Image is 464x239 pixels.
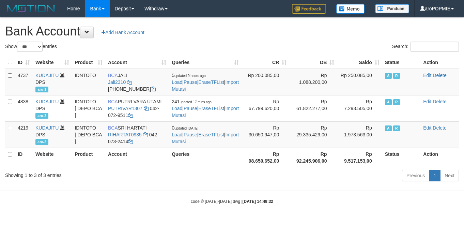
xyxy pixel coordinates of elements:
[242,148,289,167] th: Rp 98.650.652,00
[35,125,59,131] a: KUDAJITU
[375,4,409,13] img: panduan.png
[292,4,326,14] img: Feedback.jpg
[402,170,429,181] a: Previous
[35,139,48,145] span: aro-3
[105,121,169,148] td: SRI HARTATI 042-073-2414
[337,69,382,95] td: Rp 250.085,00
[72,56,105,69] th: Product: activate to sort column ascending
[108,73,118,78] span: BCA
[433,73,446,78] a: Delete
[33,121,72,148] td: DPS
[35,113,48,119] span: aro-2
[440,170,459,181] a: Next
[143,132,148,137] a: Copy RIHARTAT0935 to clipboard
[172,79,182,85] a: Load
[72,121,105,148] td: IDNTOTO [ DEPO BCA ]
[289,148,337,167] th: Rp 92.245.906,00
[15,69,33,95] td: 4737
[127,79,132,85] a: Copy Jali2310 to clipboard
[420,56,459,69] th: Action
[429,170,440,181] a: 1
[337,56,382,69] th: Saldo: activate to sort column ascending
[393,99,400,105] span: Running
[5,169,188,179] div: Showing 1 to 3 of 3 entries
[423,73,431,78] a: Edit
[5,25,459,38] h1: Bank Account
[174,126,198,130] span: updated [DATE]
[15,148,33,167] th: ID
[33,148,72,167] th: Website
[423,99,431,104] a: Edit
[5,42,57,52] label: Show entries
[337,121,382,148] td: Rp 1.973.563,00
[382,148,421,167] th: Status
[105,95,169,121] td: PUTRI VARA UTAMI 042-072-9511
[15,95,33,121] td: 4838
[33,56,72,69] th: Website: activate to sort column ascending
[108,99,118,104] span: BCA
[423,125,431,131] a: Edit
[35,73,59,78] a: KUDAJITU
[289,95,337,121] td: Rp 61.822.277,00
[15,121,33,148] td: 4219
[172,132,239,144] a: Import Mutasi
[172,99,212,104] span: 241
[174,74,206,78] span: updated 9 hours ago
[337,148,382,167] th: Rp 9.517.153,00
[198,106,224,111] a: EraseTFList
[433,99,446,104] a: Delete
[382,56,421,69] th: Status
[105,148,169,167] th: Account
[393,125,400,131] span: Running
[5,3,57,14] img: MOTION_logo.png
[184,132,197,137] a: Pause
[144,106,149,111] a: Copy PUTRIVAR1307 to clipboard
[169,56,242,69] th: Queries: activate to sort column ascending
[242,69,289,95] td: Rp 200.085,00
[105,56,169,69] th: Account: activate to sort column ascending
[289,56,337,69] th: DB: activate to sort column ascending
[172,106,182,111] a: Load
[385,125,392,131] span: Active
[172,132,182,137] a: Load
[35,99,59,104] a: KUDAJITU
[420,148,459,167] th: Action
[242,95,289,121] td: Rp 67.799.620,00
[108,132,142,137] a: RIHARTAT0935
[172,79,239,92] a: Import Mutasi
[72,69,105,95] td: IDNTOTO
[72,95,105,121] td: IDNTOTO [ DEPO BCA ]
[17,42,43,52] select: Showentries
[33,69,72,95] td: DPS
[393,73,400,79] span: Running
[184,79,197,85] a: Pause
[242,56,289,69] th: CR: activate to sort column ascending
[128,113,133,118] a: Copy 0420729511 to clipboard
[191,199,273,204] small: code © [DATE]-[DATE] dwg |
[411,42,459,52] input: Search:
[72,148,105,167] th: Product
[172,73,206,78] span: 5
[243,199,273,204] strong: [DATE] 14:49:32
[33,95,72,121] td: DPS
[108,125,118,131] span: BCA
[172,99,239,118] span: | | |
[289,69,337,95] td: Rp 1.088.200,00
[385,99,392,105] span: Active
[169,148,242,167] th: Queries
[15,56,33,69] th: ID: activate to sort column ascending
[172,125,198,131] span: 0
[172,106,239,118] a: Import Mutasi
[184,106,197,111] a: Pause
[97,27,149,38] a: Add Bank Account
[108,79,126,85] a: Jali2310
[35,87,48,92] span: aro-1
[151,86,156,92] a: Copy 6127014941 to clipboard
[242,121,289,148] td: Rp 30.650.947,00
[128,139,133,144] a: Copy 0420732414 to clipboard
[105,69,169,95] td: JALI [PHONE_NUMBER]
[336,4,365,14] img: Button%20Memo.svg
[337,95,382,121] td: Rp 7.293.505,00
[289,121,337,148] td: Rp 29.335.429,00
[198,132,224,137] a: EraseTFList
